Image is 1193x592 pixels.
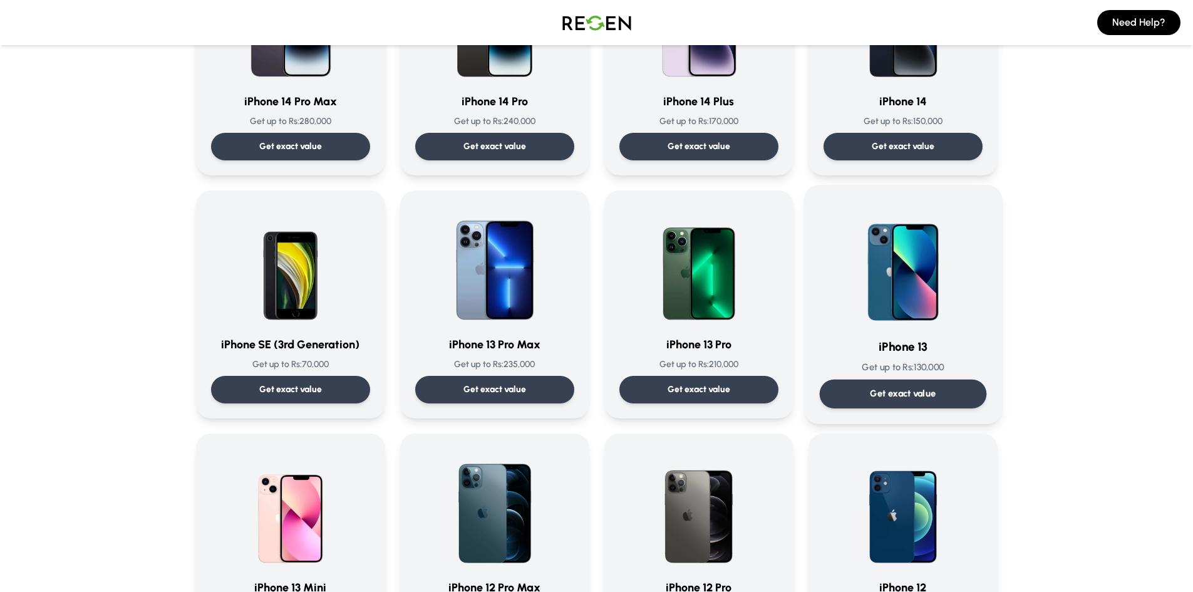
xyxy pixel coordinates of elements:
p: Get up to Rs: 210,000 [619,358,778,371]
h3: iPhone 13 [819,338,986,356]
h3: iPhone 13 Pro [619,336,778,353]
p: Get exact value [259,140,322,153]
p: Get exact value [870,387,936,400]
button: Need Help? [1097,10,1180,35]
img: Logo [553,5,641,40]
p: Get up to Rs: 240,000 [415,115,574,128]
p: Get exact value [259,383,322,396]
p: Get exact value [668,140,730,153]
img: iPhone 12 Pro Max [435,449,555,569]
p: Get up to Rs: 70,000 [211,358,370,371]
img: iPhone 13 Pro [639,205,759,326]
h3: iPhone 14 Pro [415,93,574,110]
img: iPhone 12 [843,449,963,569]
img: iPhone SE (3rd Generation) [230,205,351,326]
p: Get up to Rs: 280,000 [211,115,370,128]
h3: iPhone 14 [824,93,983,110]
img: iPhone 13 Pro Max [435,205,555,326]
p: Get up to Rs: 235,000 [415,358,574,371]
p: Get up to Rs: 150,000 [824,115,983,128]
p: Get exact value [463,140,526,153]
p: Get up to Rs: 130,000 [819,361,986,374]
img: iPhone 12 Pro [639,449,759,569]
h3: iPhone 13 Pro Max [415,336,574,353]
p: Get exact value [668,383,730,396]
img: iPhone 13 [840,200,966,327]
p: Get exact value [463,383,526,396]
h3: iPhone SE (3rd Generation) [211,336,370,353]
h3: iPhone 14 Plus [619,93,778,110]
h3: iPhone 14 Pro Max [211,93,370,110]
p: Get exact value [872,140,934,153]
img: iPhone 13 Mini [230,449,351,569]
p: Get up to Rs: 170,000 [619,115,778,128]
